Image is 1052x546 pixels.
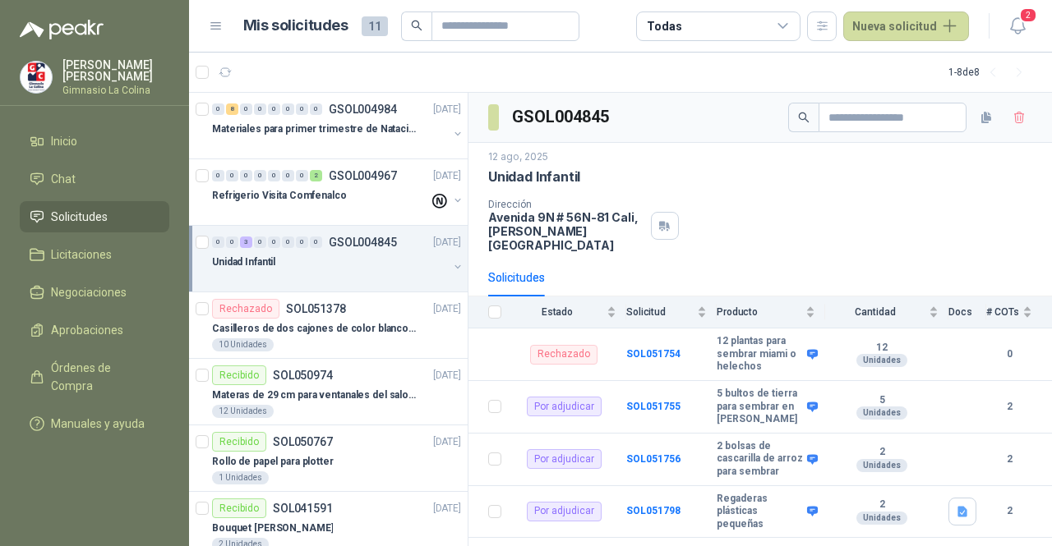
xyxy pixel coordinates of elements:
[512,104,611,130] h3: GSOL004845
[527,449,602,469] div: Por adjudicar
[717,493,803,531] b: Regaderas plásticas pequeñas
[51,283,127,301] span: Negociaciones
[488,199,644,210] p: Dirección
[254,103,266,115] div: 0
[433,434,461,450] p: [DATE]
[62,85,169,95] p: Gimnasio La Colina
[626,306,694,318] span: Solicitud
[20,201,169,232] a: Solicitudes
[20,314,169,346] a: Aprobaciones
[362,16,388,36] span: 11
[856,459,907,472] div: Unidades
[329,170,397,181] p: GSOL004967
[212,471,269,484] div: 1 Unidades
[189,359,468,425] a: RecibidoSOL050974[DATE] Materas de 29 cm para ventanales del salon de lenguaje y coordinación12 U...
[226,236,238,248] div: 0
[798,112,810,123] span: search
[825,394,939,407] b: 5
[51,245,112,264] span: Licitaciones
[530,345,598,365] div: Rechazado
[268,236,280,248] div: 0
[717,388,803,426] b: 5 bultos de tierra para sembrar en [PERSON_NAME]
[296,103,308,115] div: 0
[212,454,334,470] p: Rollo de papel para plotter
[527,397,602,416] div: Por adjudicar
[717,440,803,479] b: 2 bolsas de cascarilla de arroz para sembrar
[825,498,939,512] b: 2
[273,502,333,514] p: SOL041591
[189,292,468,359] a: RechazadoSOL051378[DATE] Casilleros de dos cajones de color blanco para casitas 1 y 210 Unidades
[433,235,461,250] p: [DATE]
[212,498,266,518] div: Recibido
[488,268,545,287] div: Solicitudes
[717,296,825,328] th: Producto
[282,170,294,181] div: 0
[527,502,602,521] div: Por adjudicar
[226,170,238,181] div: 0
[212,170,224,181] div: 0
[717,335,803,374] b: 12 plantas para sembrar miami o helechos
[626,505,681,516] a: SOL051798
[51,321,123,339] span: Aprobaciones
[212,299,279,319] div: Rechazado
[51,359,154,395] span: Órdenes de Compra
[329,236,397,248] p: GSOL004845
[212,236,224,248] div: 0
[310,236,322,248] div: 0
[273,436,333,447] p: SOL050767
[212,103,224,115] div: 0
[948,296,986,328] th: Docs
[856,406,907,420] div: Unidades
[296,170,308,181] div: 0
[626,453,681,465] b: SOL051756
[511,306,603,318] span: Estado
[51,170,76,188] span: Chat
[825,296,948,328] th: Cantidad
[273,369,333,381] p: SOL050974
[626,348,681,360] a: SOL051754
[254,236,266,248] div: 0
[20,408,169,439] a: Manuales y ayuda
[286,303,346,314] p: SOL051378
[1003,11,1032,41] button: 2
[329,103,397,115] p: GSOL004984
[212,365,266,385] div: Recibido
[282,103,294,115] div: 0
[647,17,681,35] div: Todas
[212,188,347,204] p: Refrigerio Visita Comfenalco
[226,103,238,115] div: 8
[843,11,969,41] button: Nueva solicitud
[986,296,1052,328] th: # COTs
[310,170,322,181] div: 2
[433,501,461,516] p: [DATE]
[20,163,169,195] a: Chat
[986,346,1032,362] b: 0
[212,122,417,137] p: Materiales para primer trimestre de Natación
[825,446,939,459] b: 2
[986,452,1032,467] b: 2
[51,415,145,433] span: Manuales y ayuda
[411,20,422,31] span: search
[433,168,461,184] p: [DATE]
[268,170,280,181] div: 0
[20,239,169,270] a: Licitaciones
[856,512,907,525] div: Unidades
[212,405,274,418] div: 12 Unidades
[433,301,461,317] p: [DATE]
[240,103,252,115] div: 0
[433,102,461,117] p: [DATE]
[433,368,461,383] p: [DATE]
[212,338,274,351] div: 10 Unidades
[20,126,169,157] a: Inicio
[212,255,275,270] p: Unidad Infantil
[488,149,548,165] p: 12 ago, 2025
[254,170,266,181] div: 0
[212,99,464,152] a: 0 8 0 0 0 0 0 0 GSOL004984[DATE] Materiales para primer trimestre de Natación
[310,103,322,115] div: 0
[189,425,468,492] a: RecibidoSOL050767[DATE] Rollo de papel para plotter1 Unidades
[268,103,280,115] div: 0
[511,296,626,328] th: Estado
[51,132,77,150] span: Inicio
[717,306,802,318] span: Producto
